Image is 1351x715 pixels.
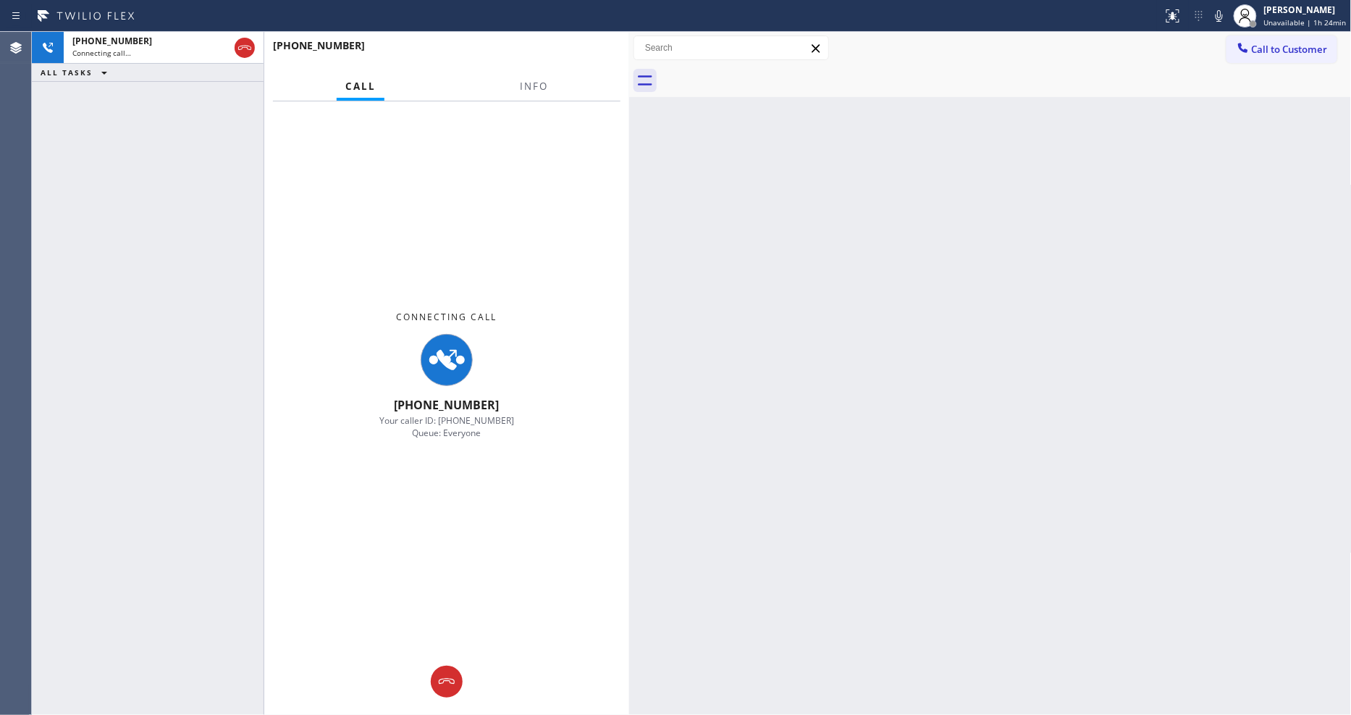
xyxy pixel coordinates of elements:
button: Call to Customer [1226,35,1337,63]
span: Info [520,80,548,93]
div: [PERSON_NAME] [1264,4,1347,16]
span: Connecting call… [72,48,131,58]
span: Connecting Call [397,311,497,323]
span: Call to Customer [1252,43,1328,56]
button: Info [511,72,557,101]
input: Search [634,36,828,59]
span: [PHONE_NUMBER] [273,38,365,52]
button: Call [337,72,384,101]
button: Hang up [235,38,255,58]
button: Mute [1209,6,1229,26]
span: ALL TASKS [41,67,93,78]
button: ALL TASKS [32,64,122,81]
span: [PHONE_NUMBER] [395,397,500,413]
span: [PHONE_NUMBER] [72,35,152,47]
button: Hang up [431,666,463,698]
span: Your caller ID: [PHONE_NUMBER] Queue: Everyone [379,414,514,439]
span: Call [345,80,376,93]
span: Unavailable | 1h 24min [1264,17,1347,28]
